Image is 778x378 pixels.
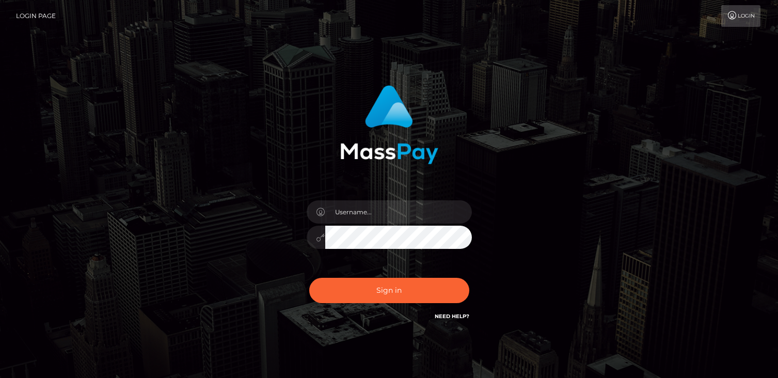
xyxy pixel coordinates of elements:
a: Need Help? [435,313,469,320]
input: Username... [325,200,472,224]
button: Sign in [309,278,469,303]
a: Login Page [16,5,56,27]
a: Login [721,5,760,27]
img: MassPay Login [340,85,438,164]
